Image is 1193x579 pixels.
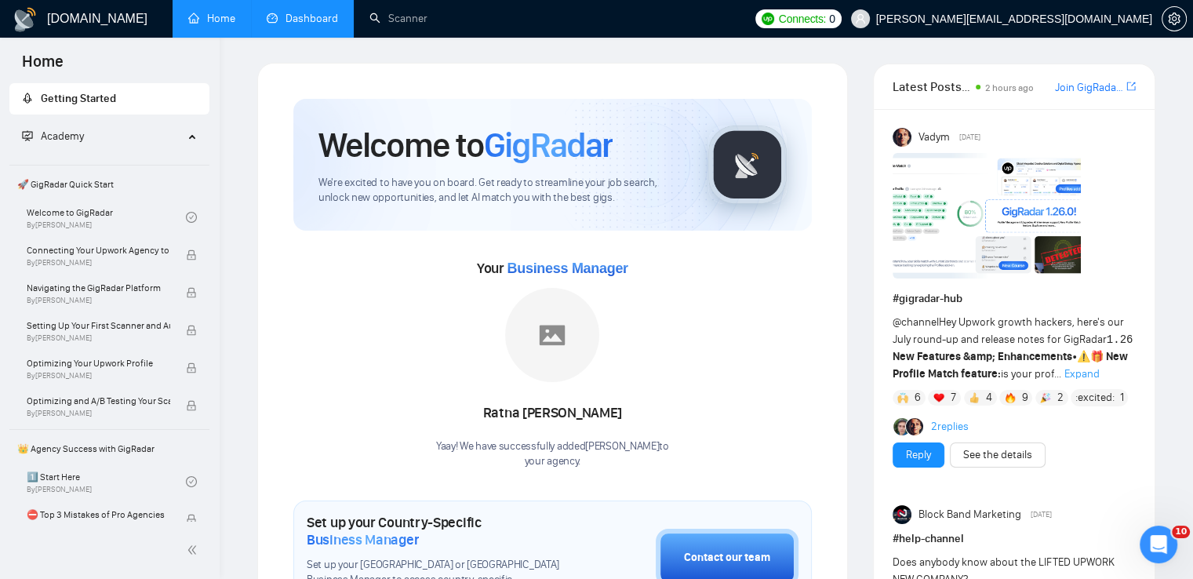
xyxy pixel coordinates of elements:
img: 🔥 [1005,392,1016,403]
h1: # gigradar-hub [893,290,1136,308]
div: Contact our team [684,549,770,566]
span: GigRadar [484,124,613,166]
span: Connects: [779,10,826,27]
img: 👍 [969,392,980,403]
span: Home [9,50,76,83]
span: Your [477,260,628,277]
a: 1️⃣ Start HereBy[PERSON_NAME] [27,464,186,499]
span: We're excited to have you on board. Get ready to streamline your job search, unlock new opportuni... [318,176,683,206]
img: upwork-logo.png [762,13,774,25]
span: Business Manager [307,531,419,548]
span: By [PERSON_NAME] [27,296,170,305]
span: Business Manager [507,260,627,276]
a: searchScanner [369,12,427,25]
span: 🚀 GigRadar Quick Start [11,169,208,200]
h1: Set up your Country-Specific [307,514,577,548]
span: Vadym [918,129,949,146]
span: 4 [986,390,992,406]
span: double-left [187,542,202,558]
div: Ratna [PERSON_NAME] [436,400,669,427]
img: 🙌 [897,392,908,403]
span: Academy [41,129,84,143]
a: export [1126,79,1136,94]
img: gigradar-logo.png [708,126,787,204]
button: setting [1162,6,1187,31]
h1: # help-channel [893,530,1136,548]
span: Getting Started [41,92,116,105]
span: By [PERSON_NAME] [27,371,170,381]
a: Welcome to GigRadarBy[PERSON_NAME] [27,200,186,235]
span: lock [186,287,197,298]
a: homeHome [188,12,235,25]
img: 🎉 [1040,392,1051,403]
code: 1.26 [1107,333,1133,346]
img: ❤️ [933,392,944,403]
span: lock [186,325,197,336]
span: Optimizing Your Upwork Profile [27,355,170,371]
img: F09AC4U7ATU-image.png [893,153,1081,279]
span: 0 [829,10,835,27]
span: Latest Posts from the GigRadar Community [893,77,971,96]
a: 2replies [930,419,968,435]
span: 7 [950,390,955,406]
span: By [PERSON_NAME] [27,409,170,418]
img: Alex B [893,418,911,435]
a: setting [1162,13,1187,25]
button: See the details [950,442,1046,468]
li: Getting Started [9,83,209,115]
span: ⛔ Top 3 Mistakes of Pro Agencies [27,507,170,523]
a: Reply [906,446,931,464]
span: check-circle [186,476,197,487]
span: @channel [893,315,939,329]
span: 2 [1057,390,1064,406]
span: rocket [22,93,33,104]
span: 2 hours ago [985,82,1034,93]
span: By [PERSON_NAME] [27,258,170,268]
span: setting [1162,13,1186,25]
span: 🎁 [1090,350,1104,363]
span: 1 [1119,390,1123,406]
img: Block Band Marketing [893,505,911,524]
img: placeholder.png [505,288,599,382]
iframe: Intercom live chat [1140,526,1177,563]
span: 👑 Agency Success with GigRadar [11,433,208,464]
span: Setting Up Your First Scanner and Auto-Bidder [27,318,170,333]
span: By [PERSON_NAME] [27,333,170,343]
h1: Welcome to [318,124,613,166]
span: :excited: [1075,389,1114,406]
span: Academy [22,129,84,143]
span: 9 [1021,390,1028,406]
span: Block Band Marketing [918,506,1020,523]
span: check-circle [186,212,197,223]
p: your agency . [436,454,669,469]
span: Expand [1064,367,1100,381]
span: ⚠️ [1077,350,1090,363]
div: Yaay! We have successfully added [PERSON_NAME] to [436,439,669,469]
span: export [1126,80,1136,93]
button: Reply [893,442,944,468]
span: lock [186,362,197,373]
a: dashboardDashboard [267,12,338,25]
span: lock [186,400,197,411]
a: See the details [963,446,1032,464]
span: Optimizing and A/B Testing Your Scanner for Better Results [27,393,170,409]
span: lock [186,514,197,525]
span: [DATE] [1031,508,1052,522]
span: [DATE] [959,130,980,144]
span: Navigating the GigRadar Platform [27,280,170,296]
span: Hey Upwork growth hackers, here's our July round-up and release notes for GigRadar • is your prof... [893,315,1133,381]
span: fund-projection-screen [22,130,33,141]
span: user [855,13,866,24]
span: 10 [1172,526,1190,538]
a: Join GigRadar Slack Community [1055,79,1123,96]
strong: New Features &amp; Enhancements [893,350,1072,363]
span: Connecting Your Upwork Agency to GigRadar [27,242,170,258]
span: 6 [915,390,921,406]
img: Vadym [893,128,911,147]
span: lock [186,249,197,260]
img: logo [13,7,38,32]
